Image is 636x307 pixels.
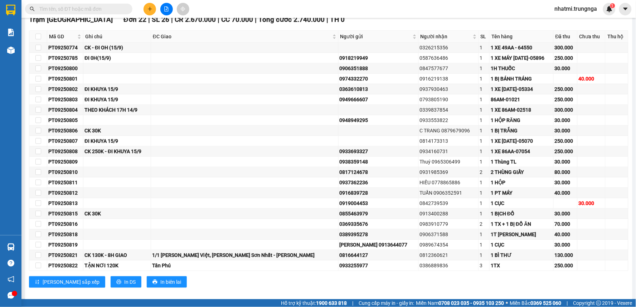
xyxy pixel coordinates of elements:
[48,179,82,186] div: PT09250811
[340,158,417,166] div: 0938359148
[48,137,82,145] div: PT09250807
[555,168,576,176] div: 80.000
[579,75,604,83] div: 40.000
[416,299,504,307] span: Miền Nam
[480,137,489,145] div: 1
[420,210,477,218] div: 0913400288
[555,116,576,124] div: 30.000
[316,300,347,306] strong: 1900 633 818
[420,75,477,83] div: 0916219138
[160,3,173,15] button: file-add
[340,210,417,218] div: 0855463979
[48,96,82,103] div: PT09250803
[491,147,552,155] div: 1 XE 86AA-07054
[47,53,83,63] td: PT09250785
[555,44,576,52] div: 300.000
[555,147,576,155] div: 250.000
[48,44,82,52] div: PT09250774
[491,158,552,166] div: 1 Thùng TL
[491,262,552,269] div: 1TX
[606,31,628,43] th: Thu hộ
[480,262,489,269] div: 3
[152,251,337,259] div: 1/1 [PERSON_NAME] Việt, [PERSON_NAME] Sơn Nhất - [PERSON_NAME]
[48,189,82,197] div: PT09250812
[510,299,562,307] span: Miền Bắc
[491,127,552,135] div: 1 BỊ TRẮNG
[491,44,552,52] div: 1 XE 49AA - 64550
[480,251,489,259] div: 1
[5,38,64,46] div: 40.000
[480,64,489,72] div: 1
[555,64,576,72] div: 30.000
[491,64,552,72] div: 1H THUỐC
[506,302,508,304] span: ⚪️
[48,54,82,62] div: PT09250785
[420,251,477,259] div: 0812360621
[47,126,83,136] td: PT09250806
[6,50,141,59] div: Tên hàng: 1 KIỆN ( : 1 )
[84,96,150,103] div: ĐI KHUYA 15/9
[340,75,417,83] div: 0974332270
[7,47,15,54] img: warehouse-icon
[480,44,489,52] div: 1
[340,251,417,259] div: 0816644127
[68,23,141,33] div: 0987530556
[480,54,489,62] div: 1
[420,220,477,228] div: 0983910779
[531,300,562,306] strong: 0369 525 060
[84,54,150,62] div: ĐI 0H(15/9)
[340,189,417,197] div: 0916839728
[47,157,83,167] td: PT09250809
[480,189,489,197] div: 1
[47,74,83,84] td: PT09250801
[48,158,82,166] div: PT09250809
[175,15,216,24] span: CR 2.670.000
[48,168,82,176] div: PT09250810
[111,276,141,288] button: printerIn DS
[340,116,417,124] div: 0948949295
[47,43,83,53] td: PT09250774
[480,168,489,176] div: 2
[35,279,40,285] span: sort-ascending
[491,189,552,197] div: 1 PT MÁY
[555,251,576,259] div: 130.000
[567,299,568,307] span: |
[491,116,552,124] div: 1 HỘP RĂNG
[8,260,14,267] span: question-circle
[48,230,82,238] div: PT09250818
[555,54,576,62] div: 250.000
[578,31,606,43] th: Chưa thu
[491,199,552,207] div: 1 CỤC
[48,116,82,124] div: PT09250805
[420,241,477,249] div: 0989674354
[327,15,329,24] span: |
[340,220,417,228] div: 0369335676
[48,147,82,155] div: PT09250808
[47,240,83,250] td: PT09250819
[491,96,552,103] div: 86AM-01021
[123,15,146,24] span: Đơn 22
[420,262,477,269] div: 0386889836
[177,3,189,15] button: aim
[480,147,489,155] div: 1
[68,7,86,14] span: Nhận:
[480,106,489,114] div: 1
[340,64,417,72] div: 0906351888
[491,106,552,114] div: 1 XE 86AM-02518
[491,220,552,228] div: 1 TX + 1 BỊ ĐỒ ĂN
[84,85,150,93] div: ĐI KHUYA 15/9
[420,137,477,145] div: 0814173313
[555,96,576,103] div: 250.000
[491,230,552,238] div: 1T [PERSON_NAME]
[6,5,15,15] img: logo-vxr
[491,179,552,186] div: 1 HỘP
[352,299,353,307] span: |
[480,75,489,83] div: 1
[47,209,83,219] td: PT09250815
[554,31,578,43] th: Đã thu
[255,15,257,24] span: |
[490,31,553,43] th: Tên hàng
[47,260,83,271] td: PT09250822
[152,15,169,24] span: SL 26
[340,179,417,186] div: 0937362236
